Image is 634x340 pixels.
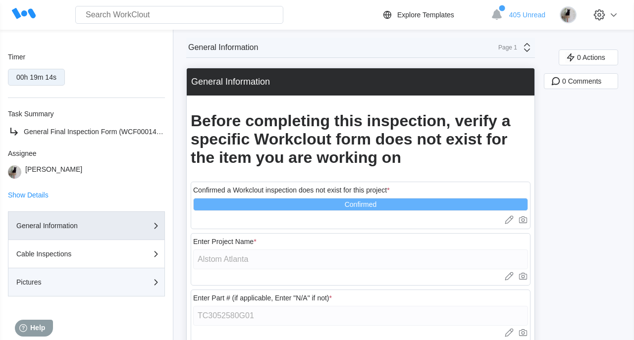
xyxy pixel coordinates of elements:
[8,53,165,61] div: Timer
[345,200,377,208] div: Confirmed
[16,73,56,81] div: 00h 19m 14s
[191,112,530,167] h1: Before completing this inspection, verify a specific Workclout form does not exist for the item y...
[560,6,577,23] img: stormageddon_tree.jpg
[193,238,257,245] div: Enter Project Name
[8,165,21,179] img: stormageddon_tree.jpg
[193,294,332,302] div: Enter Part # (if applicable, Enter "N/A" if not)
[8,110,165,118] div: Task Summary
[509,11,545,19] span: 405 Unread
[191,77,270,87] div: General Information
[8,211,165,240] button: General Information
[381,9,486,21] a: Explore Templates
[577,54,605,61] span: 0 Actions
[397,11,454,19] div: Explore Templates
[562,78,601,85] span: 0 Comments
[8,240,165,268] button: Cable Inspections
[193,186,390,194] div: Confirmed a Workclout inspection does not exist for this project
[193,306,528,326] input: Type here...
[16,250,115,257] div: Cable Inspections
[75,6,283,24] input: Search WorkClout
[25,165,82,179] div: [PERSON_NAME]
[8,149,165,157] div: Assignee
[24,128,491,136] span: General Final Inspection Form (WCF000143) - Cable Inspection - @ Enter Job # (if applicable, Ente...
[16,279,115,286] div: Pictures
[492,44,517,51] div: Page 1
[16,222,115,229] div: General Information
[8,126,165,138] a: General Final Inspection Form (WCF000143) - Cable Inspection - @ Enter Job # (if applicable, Ente...
[559,49,618,65] button: 0 Actions
[544,73,618,89] button: 0 Comments
[193,249,528,269] input: Type here...
[8,268,165,296] button: Pictures
[8,192,49,198] button: Show Details
[188,43,258,52] div: General Information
